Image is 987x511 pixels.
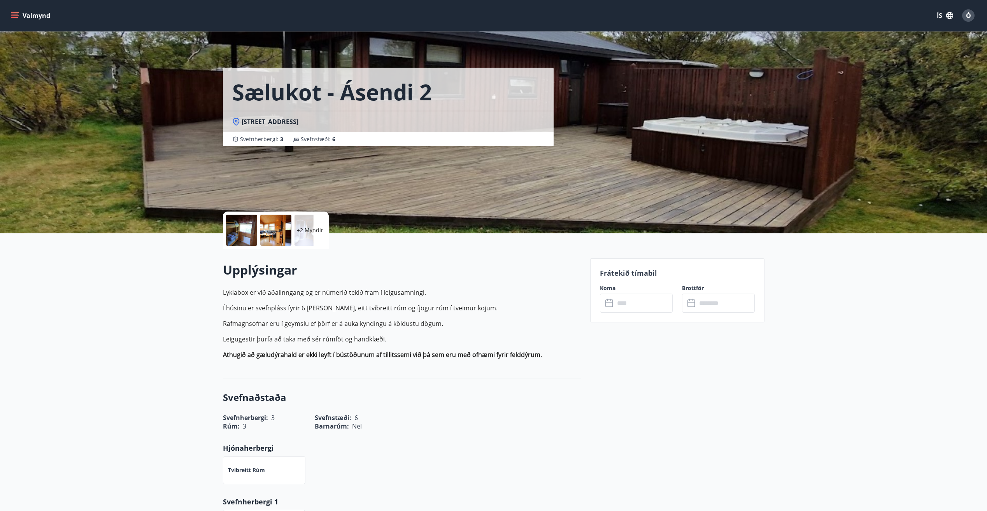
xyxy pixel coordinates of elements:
span: Svefnherbergi : [240,135,283,143]
h3: Svefnaðstaða [223,391,581,404]
p: Svefnherbergi 1 [223,497,581,507]
button: ÍS [933,9,957,23]
p: Leigugestir þurfa að taka með sér rúmföt og handklæði. [223,334,581,344]
p: Hjónaherbergi [223,443,581,453]
span: 6 [332,135,335,143]
p: Tvíbreitt rúm [228,466,265,474]
strong: Athugið að gæludýrahald er ekki leyft í bústöðunum af tillitssemi við þá sem eru með ofnæmi fyrir... [223,350,542,359]
h2: Upplýsingar [223,261,581,278]
span: Ó [966,11,971,20]
span: 3 [280,135,283,143]
label: Koma [600,284,673,292]
span: Rúm : [223,422,240,430]
p: +2 Myndir [297,226,323,234]
p: Lyklabox er við aðalinngang og er númerið tekið fram í leigusamningi. [223,288,581,297]
p: Í húsinu er svefnpláss fyrir 6 [PERSON_NAME], eitt tvíbreitt rúm og fjögur rúm í tveimur kojum. [223,303,581,313]
span: Barnarúm : [315,422,349,430]
button: Ó [959,6,978,25]
button: menu [9,9,53,23]
span: Nei [352,422,362,430]
p: Rafmagnsofnar eru í geymslu ef þörf er á auka kyndingu á köldustu dögum. [223,319,581,328]
p: Frátekið tímabil [600,268,755,278]
span: 3 [243,422,246,430]
span: [STREET_ADDRESS] [242,117,298,126]
label: Brottför [682,284,755,292]
h1: Sælukot - Ásendi 2 [232,77,432,107]
span: Svefnstæði : [301,135,335,143]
